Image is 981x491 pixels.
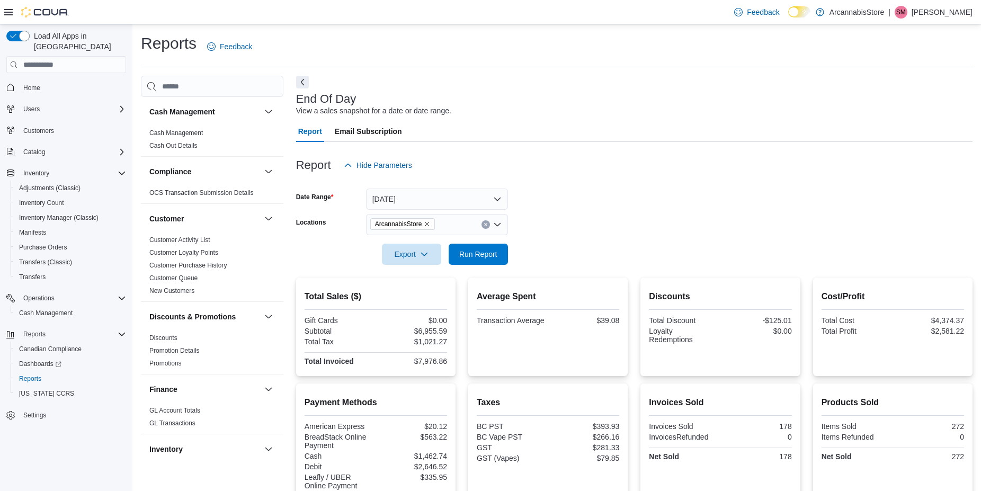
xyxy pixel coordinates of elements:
div: View a sales snapshot for a date or date range. [296,105,451,117]
button: Users [19,103,44,115]
button: Cash Management [11,306,130,320]
div: Total Profit [822,327,891,335]
h3: Compliance [149,166,191,177]
span: Customers [19,124,126,137]
div: $563.22 [378,433,447,441]
button: Operations [2,291,130,306]
button: Inventory Count [11,195,130,210]
h3: Report [296,159,331,172]
button: Manifests [11,225,130,240]
div: Leafly / UBER Online Payment [305,473,374,490]
button: Compliance [149,166,260,177]
a: Feedback [203,36,256,57]
div: Finance [141,404,283,434]
span: Users [23,105,40,113]
a: Inventory Manager (Classic) [15,211,103,224]
div: 0 [895,433,964,441]
a: Customer Loyalty Points [149,249,218,256]
button: Remove ArcannabisStore from selection in this group [424,221,430,227]
button: Settings [2,407,130,423]
button: [DATE] [366,189,508,210]
span: Run Report [459,249,497,260]
button: Catalog [19,146,49,158]
button: Export [382,244,441,265]
button: Home [2,79,130,95]
span: Canadian Compliance [15,343,126,355]
span: Inventory Count [19,199,64,207]
a: Home [19,82,44,94]
h2: Total Sales ($) [305,290,447,303]
div: -$125.01 [723,316,792,325]
a: OCS Transaction Submission Details [149,189,254,197]
h3: Finance [149,384,177,395]
span: Feedback [747,7,779,17]
button: Cash Management [149,106,260,117]
div: $7,976.86 [378,357,447,365]
div: $0.00 [723,327,792,335]
h2: Discounts [649,290,791,303]
button: Hide Parameters [340,155,416,176]
span: Export [388,244,435,265]
button: Finance [149,384,260,395]
span: Inventory [23,169,49,177]
div: $2,581.22 [895,327,964,335]
span: Transfers [15,271,126,283]
a: Settings [19,409,50,422]
div: 272 [895,452,964,461]
div: Subtotal [305,327,374,335]
div: BreadStack Online Payment [305,433,374,450]
span: Reports [19,374,41,383]
button: Adjustments (Classic) [11,181,130,195]
span: Inventory Manager (Classic) [19,213,99,222]
a: New Customers [149,287,194,294]
h3: End Of Day [296,93,356,105]
a: Discounts [149,334,177,342]
a: Promotion Details [149,347,200,354]
span: Cash Management [19,309,73,317]
h2: Taxes [477,396,619,409]
input: Dark Mode [788,6,810,17]
strong: Net Sold [822,452,852,461]
span: Promotions [149,359,182,368]
div: Cash Management [141,127,283,156]
a: Purchase Orders [15,241,72,254]
span: Customers [23,127,54,135]
div: Loyalty Redemptions [649,327,718,344]
div: Compliance [141,186,283,203]
span: Reports [23,330,46,338]
a: Customer Queue [149,274,198,282]
strong: Net Sold [649,452,679,461]
span: Email Subscription [335,121,402,142]
div: $1,462.74 [378,452,447,460]
span: Reports [19,328,126,341]
span: Purchase Orders [19,243,67,252]
label: Locations [296,218,326,227]
div: Items Refunded [822,433,891,441]
a: Inventory Count [15,197,68,209]
a: GL Account Totals [149,407,200,414]
button: Open list of options [493,220,502,229]
span: Canadian Compliance [19,345,82,353]
a: Manifests [15,226,50,239]
button: Transfers [11,270,130,284]
div: $20.12 [378,422,447,431]
a: Canadian Compliance [15,343,86,355]
p: [PERSON_NAME] [912,6,973,19]
span: Transfers [19,273,46,281]
span: Dashboards [15,358,126,370]
div: $39.08 [550,316,620,325]
span: SM [896,6,906,19]
div: Gift Cards [305,316,374,325]
button: Next [296,76,309,88]
img: Cova [21,7,69,17]
button: Operations [19,292,59,305]
a: Cash Management [15,307,77,319]
div: Sheldon Mann [895,6,907,19]
div: $0.00 [378,316,447,325]
button: Customers [2,123,130,138]
span: Home [19,81,126,94]
button: Catalog [2,145,130,159]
